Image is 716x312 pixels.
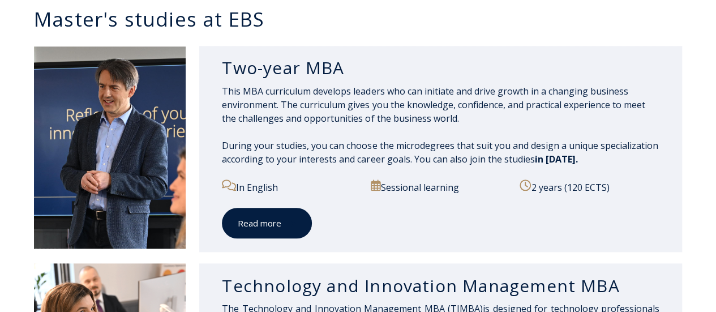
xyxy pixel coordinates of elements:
font: Two-year MBA [222,56,344,79]
font: Master's studies at EBS [34,6,264,32]
font: Sessional learning [381,181,459,194]
font: 2 years (120 ECTS) [531,181,609,194]
font: in [DATE]. [534,153,577,165]
font: Technology and Innovation Management MBA [222,274,619,297]
font: Read more [238,217,281,229]
a: Read more [222,208,312,239]
font: During your studies, you can choose the microdegrees that suit you and design a unique specializa... [222,139,658,165]
font: This MBA curriculum develops leaders who can initiate and drive growth in a changing business env... [222,85,645,125]
img: DSC_2098 [34,46,186,249]
font: In English [236,181,278,194]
